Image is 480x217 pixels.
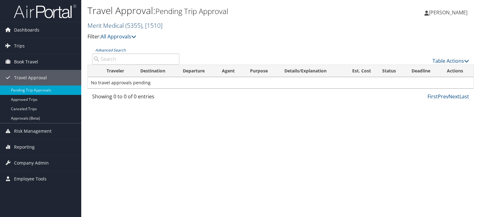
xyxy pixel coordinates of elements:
[427,93,438,100] a: First
[279,65,342,77] th: Details/Explanation
[14,123,52,139] span: Risk Management
[14,171,47,187] span: Employee Tools
[155,6,228,16] small: Pending Trip Approval
[14,70,47,86] span: Travel Approval
[424,3,474,22] a: [PERSON_NAME]
[438,93,448,100] a: Prev
[92,53,179,65] input: Advanced Search
[95,47,126,53] a: Advanced Search
[14,4,76,19] img: airportal-logo.png
[177,65,216,77] th: Departure: activate to sort column ascending
[101,65,135,77] th: Traveler: activate to sort column ascending
[441,65,473,77] th: Actions
[448,93,459,100] a: Next
[459,93,469,100] a: Last
[14,155,49,171] span: Company Admin
[14,139,35,155] span: Reporting
[87,21,162,30] a: Merit Medical
[341,65,377,77] th: Est. Cost: activate to sort column ascending
[429,9,467,16] span: [PERSON_NAME]
[142,21,162,30] span: , [ 1510 ]
[87,33,345,41] p: Filter:
[14,38,25,54] span: Trips
[432,57,469,64] a: Table Actions
[88,77,473,88] td: No travel approvals pending
[87,4,345,17] h1: Travel Approval:
[14,54,38,70] span: Book Travel
[92,93,179,103] div: Showing 0 to 0 of 0 entries
[135,65,177,77] th: Destination: activate to sort column ascending
[216,65,244,77] th: Agent
[125,21,142,30] span: ( 5355 )
[377,65,406,77] th: Status: activate to sort column ascending
[101,33,136,40] a: All Approvals
[244,65,278,77] th: Purpose
[14,22,39,38] span: Dashboards
[406,65,441,77] th: Deadline: activate to sort column descending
